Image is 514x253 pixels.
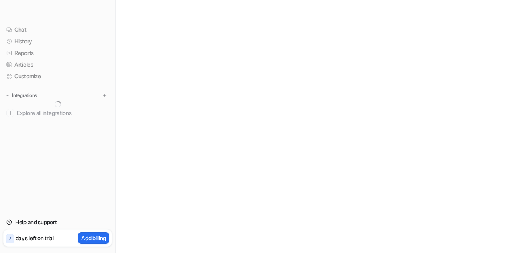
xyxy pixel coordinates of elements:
[16,234,54,242] p: days left on trial
[102,93,108,98] img: menu_add.svg
[3,47,112,59] a: Reports
[81,234,106,242] p: Add billing
[3,36,112,47] a: History
[17,107,109,119] span: Explore all integrations
[12,92,37,99] p: Integrations
[3,217,112,228] a: Help and support
[3,24,112,35] a: Chat
[9,235,11,242] p: 7
[3,107,112,119] a: Explore all integrations
[3,59,112,70] a: Articles
[5,93,10,98] img: expand menu
[3,71,112,82] a: Customize
[3,91,39,99] button: Integrations
[78,232,109,244] button: Add billing
[6,109,14,117] img: explore all integrations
